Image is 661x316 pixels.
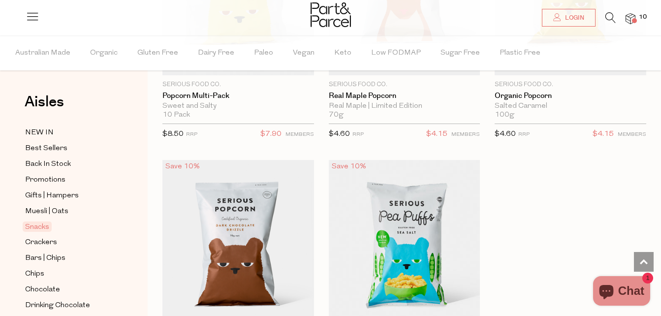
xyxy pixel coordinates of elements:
a: Back In Stock [25,158,115,170]
span: Paleo [254,36,273,70]
span: Best Sellers [25,143,67,155]
a: Chips [25,268,115,280]
a: Bars | Chips [25,252,115,264]
a: Organic Popcorn [495,92,646,100]
span: $4.60 [495,130,516,138]
span: Bars | Chips [25,253,65,264]
a: Drinking Chocolate [25,299,115,312]
img: Part&Parcel [311,2,351,27]
span: Crackers [25,237,57,249]
small: MEMBERS [618,132,646,137]
a: Snacks [25,221,115,233]
div: Save 10% [329,160,369,173]
span: $7.90 [260,128,282,141]
span: Muesli | Oats [25,206,68,218]
small: MEMBERS [451,132,480,137]
div: Save 10% [162,160,203,173]
span: Login [563,14,584,22]
span: Organic [90,36,118,70]
small: RRP [186,132,197,137]
span: $4.15 [426,128,447,141]
a: NEW IN [25,126,115,139]
div: Real Maple | Limited Edition [329,102,480,111]
p: Serious Food Co. [495,80,646,89]
span: Chocolate [25,284,60,296]
span: Aisles [25,91,64,113]
span: Back In Stock [25,158,71,170]
inbox-online-store-chat: Shopify online store chat [590,276,653,308]
span: Drinking Chocolate [25,300,90,312]
a: Muesli | Oats [25,205,115,218]
span: $4.60 [329,130,350,138]
small: RRP [518,132,530,137]
span: 70g [329,111,344,120]
a: Real Maple Popcorn [329,92,480,100]
span: Plastic Free [500,36,540,70]
div: Sweet and Salty [162,102,314,111]
span: Low FODMAP [371,36,421,70]
small: RRP [352,132,364,137]
p: Serious Food Co. [162,80,314,89]
span: Gluten Free [137,36,178,70]
span: Sugar Free [441,36,480,70]
a: Best Sellers [25,142,115,155]
a: Login [542,9,596,27]
a: 10 [626,13,635,24]
span: 10 [636,13,649,22]
a: Chocolate [25,284,115,296]
span: $8.50 [162,130,184,138]
small: MEMBERS [285,132,314,137]
span: Snacks [23,221,52,232]
span: Australian Made [15,36,70,70]
a: Popcorn Multi-Pack [162,92,314,100]
span: 100g [495,111,514,120]
a: Crackers [25,236,115,249]
a: Promotions [25,174,115,186]
p: Serious Food Co. [329,80,480,89]
span: Dairy Free [198,36,234,70]
span: Chips [25,268,44,280]
span: 10 Pack [162,111,190,120]
span: Keto [334,36,351,70]
span: Vegan [293,36,315,70]
span: $4.15 [593,128,614,141]
span: NEW IN [25,127,54,139]
a: Aisles [25,95,64,119]
span: Promotions [25,174,65,186]
a: Gifts | Hampers [25,190,115,202]
div: Salted Caramel [495,102,646,111]
span: Gifts | Hampers [25,190,79,202]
